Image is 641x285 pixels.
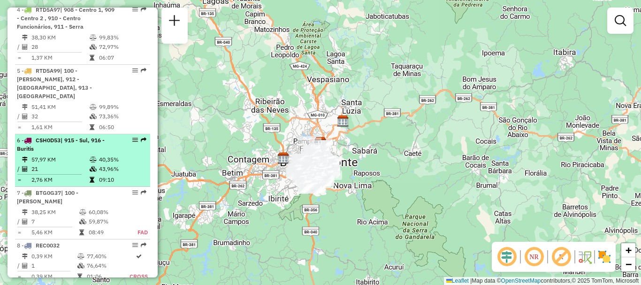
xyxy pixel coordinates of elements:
em: Opções [132,68,138,73]
td: = [17,53,22,62]
a: Leaflet [446,277,469,284]
span: 7 - [17,189,78,205]
span: REC0032 [36,242,60,249]
i: Tempo total em rota [79,230,84,235]
span: Ocultar deslocamento [496,246,518,268]
span: 4 - [17,6,114,30]
span: + [626,244,632,256]
img: Fluxo de ruas [577,249,592,264]
td: = [17,123,22,132]
td: 1,61 KM [31,123,89,132]
a: Zoom in [621,243,635,257]
i: Tempo total em rota [90,177,94,183]
span: | [470,277,472,284]
i: % de utilização da cubagem [90,166,97,172]
i: Distância Total [22,157,28,162]
td: 57,97 KM [31,155,89,164]
td: / [17,112,22,121]
td: Cross [129,272,148,281]
td: 5,46 KM [31,228,79,237]
em: Rota exportada [141,7,146,12]
i: % de utilização do peso [90,157,97,162]
i: Distância Total [22,35,28,40]
td: 0,39 KM [31,272,77,281]
em: Rota exportada [141,242,146,248]
td: 09:10 [99,175,146,185]
td: 32 [31,112,89,121]
i: Total de Atividades [22,114,28,119]
td: 28 [31,42,89,52]
i: % de utilização do peso [79,209,86,215]
i: Distância Total [22,209,28,215]
i: Total de Atividades [22,166,28,172]
td: 60,08% [88,208,127,217]
td: 99,83% [99,33,146,42]
span: CSH0D53 [36,137,61,144]
em: Rota exportada [141,68,146,73]
i: Tempo total em rota [77,274,82,279]
i: Tempo total em rota [90,124,94,130]
td: 38,30 KM [31,33,89,42]
i: Distância Total [22,254,28,259]
td: 43,96% [99,164,146,174]
i: Total de Atividades [22,44,28,50]
td: 21 [31,164,89,174]
td: 77,40% [86,252,129,261]
td: 08:49 [88,228,127,237]
i: % de utilização da cubagem [79,219,86,224]
i: Tempo total em rota [90,55,94,61]
td: 06:50 [99,123,146,132]
em: Rota exportada [141,137,146,143]
td: 1,37 KM [31,53,89,62]
td: 76,64% [86,261,129,270]
a: Nova sessão e pesquisa [165,11,184,32]
em: Opções [132,242,138,248]
span: | 915 - Sul, 916 - Buritis [17,137,105,152]
span: BTG0G37 [36,189,61,196]
div: Map data © contributors,© 2025 TomTom, Microsoft [444,277,641,285]
span: Ocultar NR [523,246,545,268]
td: 40,35% [99,155,146,164]
i: % de utilização do peso [90,35,97,40]
span: 8 - [17,242,60,249]
td: 2,76 KM [31,175,89,185]
i: Rota otimizada [136,254,142,259]
span: 5 - [17,67,92,100]
td: / [17,164,22,174]
td: 99,89% [99,102,146,112]
td: 1 [31,261,77,270]
em: Opções [132,190,138,195]
i: % de utilização do peso [90,104,97,110]
td: 7 [31,217,79,226]
td: 73,36% [99,112,146,121]
i: % de utilização do peso [77,254,84,259]
span: | 100 - [PERSON_NAME] [17,189,78,205]
span: RTD5A97 [36,6,60,13]
a: OpenStreetMap [501,277,541,284]
span: − [626,258,632,270]
img: CDD Santa Luzia [337,115,349,127]
em: Opções [132,137,138,143]
i: % de utilização da cubagem [90,114,97,119]
td: = [17,175,22,185]
em: Opções [132,7,138,12]
i: % de utilização da cubagem [77,263,84,269]
span: | 100 - [PERSON_NAME], 912 - [GEOGRAPHIC_DATA], 913 - [GEOGRAPHIC_DATA] [17,67,92,100]
img: CDD Belo Horizonte [314,137,327,149]
img: Exibir/Ocultar setores [597,249,612,264]
i: % de utilização da cubagem [90,44,97,50]
td: / [17,217,22,226]
td: / [17,42,22,52]
span: Exibir rótulo [550,246,572,268]
td: = [17,228,22,237]
a: Exibir filtros [611,11,630,30]
i: Total de Atividades [22,263,28,269]
td: 51,41 KM [31,102,89,112]
td: / [17,261,22,270]
i: Distância Total [22,104,28,110]
a: Zoom out [621,257,635,271]
td: = [17,272,22,281]
i: Total de Atividades [22,219,28,224]
span: RTD5A99 [36,67,60,74]
td: FAD [127,228,148,237]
